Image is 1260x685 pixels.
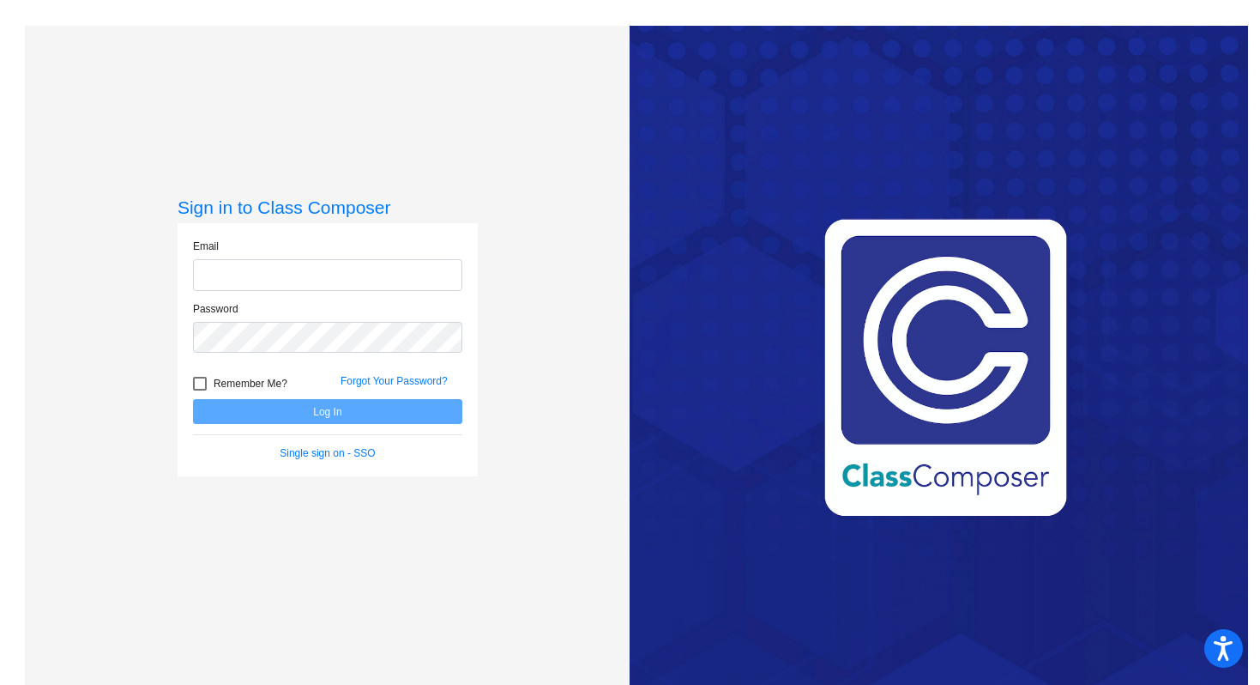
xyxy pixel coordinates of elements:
span: Remember Me? [214,373,287,394]
label: Password [193,301,238,317]
label: Email [193,239,219,254]
a: Forgot Your Password? [341,375,448,387]
button: Log In [193,399,462,424]
a: Single sign on - SSO [280,447,375,459]
h3: Sign in to Class Composer [178,197,478,218]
